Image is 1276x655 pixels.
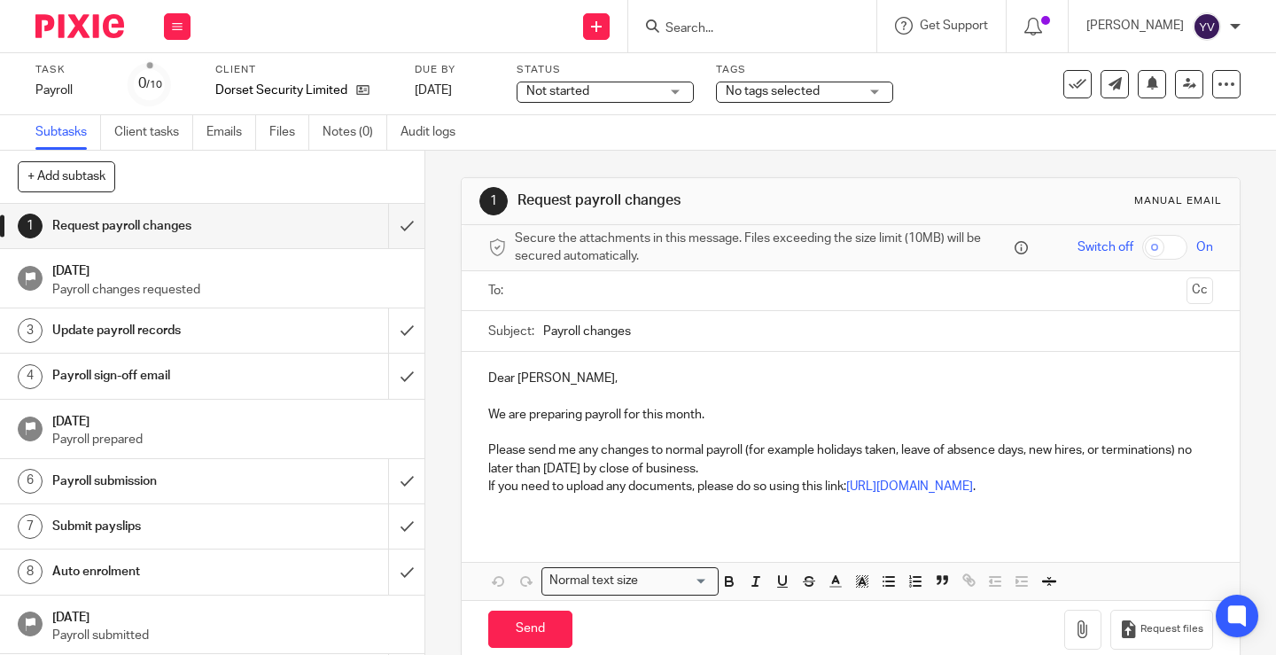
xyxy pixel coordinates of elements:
[488,282,508,300] label: To:
[18,514,43,539] div: 7
[138,74,162,94] div: 0
[1187,277,1213,304] button: Cc
[52,513,265,540] h1: Submit payslips
[716,63,893,77] label: Tags
[517,191,889,210] h1: Request payroll changes
[1086,17,1184,35] p: [PERSON_NAME]
[415,84,452,97] span: [DATE]
[206,115,256,150] a: Emails
[18,214,43,238] div: 1
[1078,238,1133,256] span: Switch off
[488,370,1213,387] p: Dear [PERSON_NAME],
[517,63,694,77] label: Status
[215,63,393,77] label: Client
[35,63,106,77] label: Task
[1140,622,1203,636] span: Request files
[52,317,265,344] h1: Update payroll records
[479,187,508,215] div: 1
[515,230,1010,266] span: Secure the attachments in this message. Files exceeding the size limit (10MB) will be secured aut...
[488,478,1213,495] p: If you need to upload any documents, please do so using this link: .
[415,63,494,77] label: Due by
[35,115,101,150] a: Subtasks
[52,627,407,644] p: Payroll submitted
[1134,194,1222,208] div: Manual email
[18,161,115,191] button: + Add subtask
[401,115,469,150] a: Audit logs
[52,281,407,299] p: Payroll changes requested
[488,441,1213,478] p: Please send me any changes to normal payroll (for example holidays taken, leave of absence days, ...
[35,82,106,99] div: Payroll
[52,213,265,239] h1: Request payroll changes
[52,409,407,431] h1: [DATE]
[52,558,265,585] h1: Auto enrolment
[35,14,124,38] img: Pixie
[52,431,407,448] p: Payroll prepared
[541,567,719,595] div: Search for option
[323,115,387,150] a: Notes (0)
[18,318,43,343] div: 3
[52,604,407,627] h1: [DATE]
[644,572,708,590] input: Search for option
[526,85,589,97] span: Not started
[269,115,309,150] a: Files
[488,406,1213,424] p: We are preparing payroll for this month.
[546,572,642,590] span: Normal text size
[18,469,43,494] div: 6
[18,364,43,389] div: 4
[52,468,265,495] h1: Payroll submission
[488,323,534,340] label: Subject:
[215,82,347,99] p: Dorset Security Limited
[52,363,265,389] h1: Payroll sign-off email
[1193,12,1221,41] img: svg%3E
[146,80,162,90] small: /10
[488,611,572,649] input: Send
[1110,610,1213,650] button: Request files
[18,559,43,584] div: 8
[52,258,407,280] h1: [DATE]
[726,85,820,97] span: No tags selected
[920,19,988,32] span: Get Support
[1196,238,1213,256] span: On
[846,480,973,493] a: [URL][DOMAIN_NAME]
[114,115,193,150] a: Client tasks
[664,21,823,37] input: Search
